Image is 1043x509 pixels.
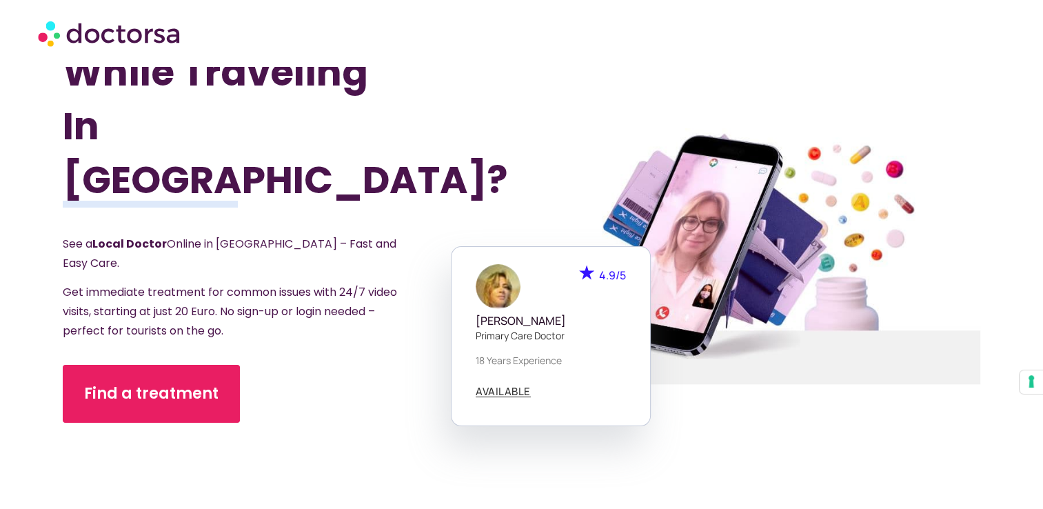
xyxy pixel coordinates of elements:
[63,284,397,339] span: Get immediate treatment for common issues with 24/7 video visits, starting at just 20 Euro. No si...
[84,383,219,405] span: Find a treatment
[63,365,240,423] a: Find a treatment
[599,268,626,283] span: 4.9/5
[476,315,626,328] h5: [PERSON_NAME]
[63,236,396,271] span: See a Online in [GEOGRAPHIC_DATA] – Fast and Easy Care.
[92,236,167,252] strong: Local Doctor
[476,353,626,368] p: 18 years experience
[476,386,531,397] a: AVAILABLE
[476,386,531,397] span: AVAILABLE
[1020,370,1043,394] button: Your consent preferences for tracking technologies
[476,328,626,343] p: Primary care doctor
